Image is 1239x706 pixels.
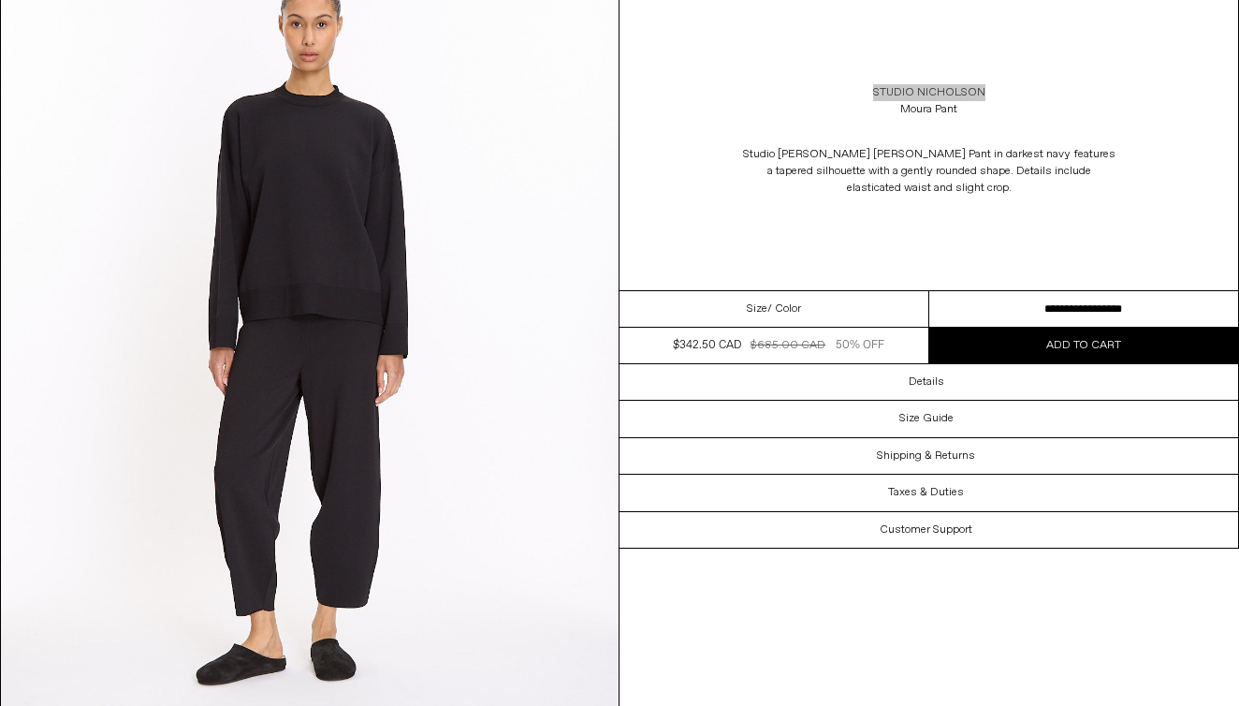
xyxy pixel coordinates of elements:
[873,84,985,101] a: Studio Nicholson
[747,301,767,317] span: Size
[1046,338,1121,353] span: Add to cart
[853,181,1012,196] span: lasticated waist and slight crop.
[909,375,944,389] h3: Details
[899,412,954,425] h3: Size Guide
[742,137,1116,206] p: Studio [PERSON_NAME] [PERSON_NAME] Pant in darkest navy features a tapered silhouette with a gent...
[877,449,975,463] h3: Shipping & Returns
[929,328,1239,363] button: Add to cart
[836,337,884,354] div: 50% OFF
[751,337,825,354] div: $685.00 CAD
[900,101,957,118] div: Moura Pant
[673,337,741,354] div: $342.50 CAD
[767,301,801,317] span: / Color
[880,523,972,537] h3: Customer Support
[888,486,964,499] h3: Taxes & Duties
